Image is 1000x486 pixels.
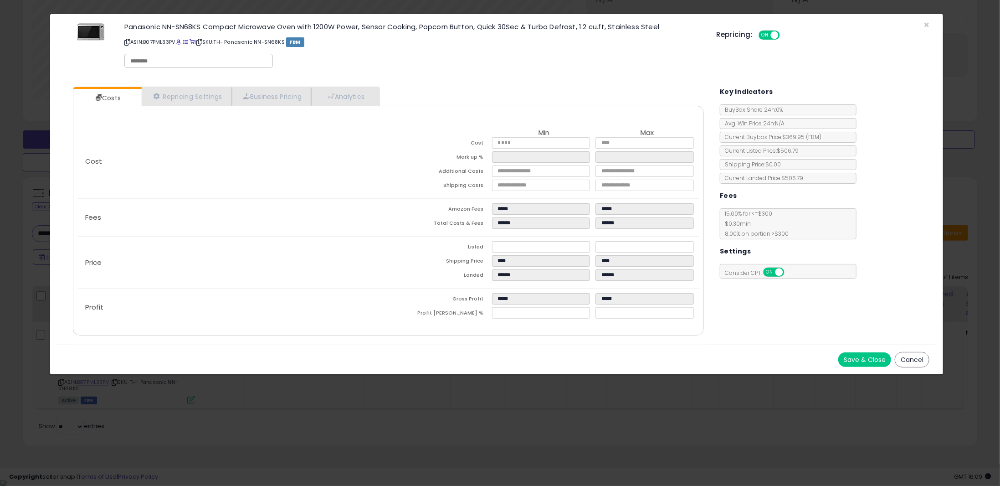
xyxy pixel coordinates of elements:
[720,133,821,141] span: Current Buybox Price:
[389,269,492,284] td: Landed
[389,151,492,165] td: Mark up %
[77,23,104,41] img: 31Fxg0kH4SL._SL60_.jpg
[78,304,389,311] p: Profit
[720,160,781,168] span: Shipping Price: $0.00
[492,129,595,137] th: Min
[923,18,929,31] span: ×
[389,203,492,217] td: Amazon Fees
[782,133,821,141] span: $369.95
[286,37,304,47] span: FBM
[764,269,775,276] span: ON
[389,241,492,255] td: Listed
[759,31,771,39] span: ON
[720,210,789,238] span: 15.00 % for <= $300
[124,23,703,30] h3: Panasonic NN-SN68KS Compact Microwave Oven with 1200W Power, Sensor Cooking, Popcorn Button, Quic...
[389,180,492,194] td: Shipping Costs
[806,133,821,141] span: ( FBM )
[895,352,929,367] button: Cancel
[720,174,803,182] span: Current Landed Price: $506.79
[720,106,783,114] span: BuyBox Share 24h: 0%
[720,220,751,227] span: $0.30 min
[717,31,753,38] h5: Repricing:
[720,246,751,257] h5: Settings
[720,86,773,98] h5: Key Indicators
[720,230,789,238] span: 8.00 % on portion > $300
[78,158,389,165] p: Cost
[176,38,181,46] a: BuyBox page
[232,87,312,106] a: Business Pricing
[78,214,389,221] p: Fees
[389,137,492,151] td: Cost
[720,190,737,202] h5: Fees
[183,38,188,46] a: All offer listings
[389,307,492,321] td: Profit [PERSON_NAME] %
[389,165,492,180] td: Additional Costs
[595,129,699,137] th: Max
[720,119,785,127] span: Avg. Win Price 24h: N/A
[389,217,492,232] td: Total Costs & Fees
[778,31,793,39] span: OFF
[389,293,492,307] td: Gross Profit
[720,147,799,155] span: Current Listed Price: $506.79
[124,35,703,49] p: ASIN: B07PML33PV | SKU: TH- Panasonic NN-SN68KS
[311,87,379,106] a: Analytics
[720,269,796,277] span: Consider CPT:
[73,89,141,107] a: Costs
[838,352,891,367] button: Save & Close
[78,259,389,266] p: Price
[142,87,232,106] a: Repricing Settings
[389,255,492,269] td: Shipping Price
[783,269,797,276] span: OFF
[190,38,195,46] a: Your listing only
